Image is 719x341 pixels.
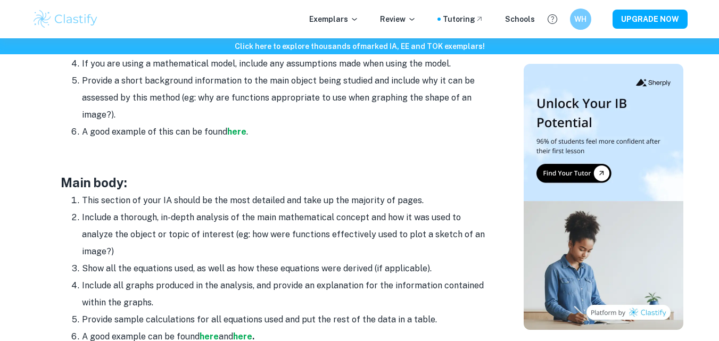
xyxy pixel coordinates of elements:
[82,277,486,311] li: Include all graphs produced in the analysis, and provide an explanation for the information conta...
[443,13,484,25] a: Tutoring
[82,192,486,209] li: This section of your IA should be the most detailed and take up the majority of pages.
[82,260,486,277] li: Show all the equations used, as well as how these equations were derived (if applicable).
[61,173,486,192] h3: Main body:
[613,10,688,29] button: UPGRADE NOW
[82,311,486,328] li: Provide sample calculations for all equations used and put the rest of the data in a table.
[82,55,486,72] li: If you are using a mathematical model, include any assumptions made when using the model.
[32,9,100,30] img: Clastify logo
[524,64,683,330] img: Thumbnail
[380,13,416,25] p: Review
[505,13,535,25] a: Schools
[82,209,486,260] li: Include a thorough, in-depth analysis of the main mathematical concept and how it was used to ana...
[309,13,359,25] p: Exemplars
[543,10,561,28] button: Help and Feedback
[570,9,591,30] button: WH
[227,127,246,137] a: here
[2,40,717,52] h6: Click here to explore thousands of marked IA, EE and TOK exemplars !
[82,72,486,123] li: Provide a short background information to the main object being studied and include why it can be...
[574,13,586,25] h6: WH
[82,123,486,140] li: A good example of this can be found .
